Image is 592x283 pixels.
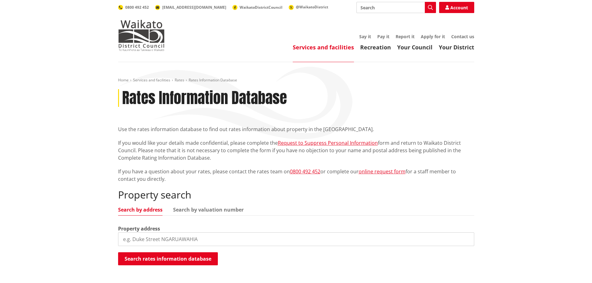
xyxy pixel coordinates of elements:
a: Request to Suppress Personal Information [278,139,378,146]
span: @WaikatoDistrict [296,4,328,10]
a: Say it [359,34,371,39]
a: Home [118,77,129,83]
input: e.g. Duke Street NGARUAWAHIA [118,232,474,246]
a: WaikatoDistrictCouncil [232,5,282,10]
label: Property address [118,225,160,232]
a: [EMAIL_ADDRESS][DOMAIN_NAME] [155,5,226,10]
span: 0800 492 452 [125,5,149,10]
a: Services and facilities [133,77,170,83]
input: Search input [356,2,436,13]
a: online request form [359,168,406,175]
img: Waikato District Council - Te Kaunihera aa Takiwaa o Waikato [118,20,165,51]
span: [EMAIL_ADDRESS][DOMAIN_NAME] [162,5,226,10]
a: Search by valuation number [173,207,244,212]
a: Apply for it [421,34,445,39]
a: 0800 492 452 [290,168,320,175]
a: @WaikatoDistrict [289,4,328,10]
a: Your District [439,43,474,51]
a: Pay it [377,34,389,39]
nav: breadcrumb [118,78,474,83]
a: Search by address [118,207,163,212]
p: If you have a question about your rates, please contact the rates team on or complete our for a s... [118,168,474,183]
a: Recreation [360,43,391,51]
p: If you would like your details made confidential, please complete the form and return to Waikato ... [118,139,474,162]
a: Rates [175,77,184,83]
h1: Rates Information Database [122,89,287,107]
p: Use the rates information database to find out rates information about property in the [GEOGRAPHI... [118,126,474,133]
a: Your Council [397,43,433,51]
h2: Property search [118,189,474,201]
a: Account [439,2,474,13]
span: WaikatoDistrictCouncil [240,5,282,10]
button: Search rates information database [118,252,218,265]
a: Contact us [451,34,474,39]
a: Services and facilities [293,43,354,51]
span: Rates Information Database [189,77,237,83]
a: Report it [396,34,415,39]
a: 0800 492 452 [118,5,149,10]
